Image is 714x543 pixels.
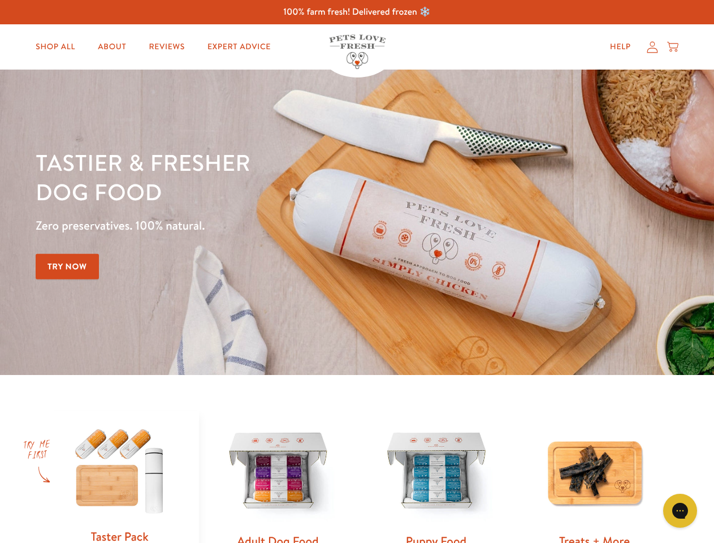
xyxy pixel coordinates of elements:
[140,36,193,58] a: Reviews
[601,36,640,58] a: Help
[657,490,703,532] iframe: Gorgias live chat messenger
[89,36,135,58] a: About
[36,216,464,236] p: Zero preservatives. 100% natural.
[329,35,386,69] img: Pets Love Fresh
[198,36,280,58] a: Expert Advice
[27,36,84,58] a: Shop All
[36,254,99,279] a: Try Now
[36,148,464,206] h1: Tastier & fresher dog food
